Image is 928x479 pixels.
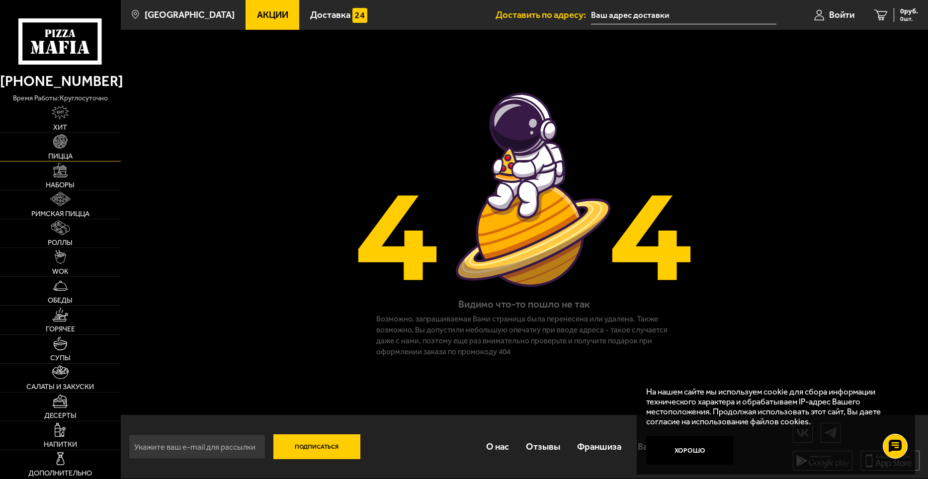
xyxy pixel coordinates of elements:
h1: Видимо что-то пошло не так [458,297,590,312]
span: Войти [829,10,854,20]
p: На нашем сайте мы используем cookie для сбора информации технического характера и обрабатываем IP... [646,387,899,427]
span: WOK [52,268,69,275]
button: Подписаться [273,434,360,459]
input: Ваш адрес доставки [591,6,776,24]
span: Наборы [46,181,75,188]
a: Франшиза [569,431,630,462]
p: Возможно, запрашиваемая Вами страница была перенесена или удалена. Также возможно, Вы допустили н... [376,314,672,357]
span: 0 шт. [900,16,918,22]
input: Укажите ваш e-mail для рассылки [129,434,265,459]
span: Салаты и закуски [26,383,94,390]
span: 0 руб. [900,8,918,15]
span: Хит [53,124,67,131]
img: Страница не найдена [355,86,694,294]
a: Отзывы [517,431,569,462]
a: О нас [478,431,518,462]
span: Пицца [48,153,73,160]
span: Дополнительно [28,470,92,477]
span: Супы [50,354,71,361]
button: Хорошо [646,436,733,465]
span: [GEOGRAPHIC_DATA] [145,10,235,20]
img: 15daf4d41897b9f0e9f617042186c801.svg [352,8,367,22]
span: Доставка [310,10,350,20]
span: Десерты [44,412,77,419]
a: Вакансии [629,431,685,462]
span: Роллы [48,239,73,246]
span: Обеды [48,297,73,304]
span: Доставить по адресу: [496,10,591,20]
span: Напитки [44,441,77,448]
span: Горячее [46,325,75,332]
span: Римская пицца [31,210,89,217]
span: Акции [257,10,288,20]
